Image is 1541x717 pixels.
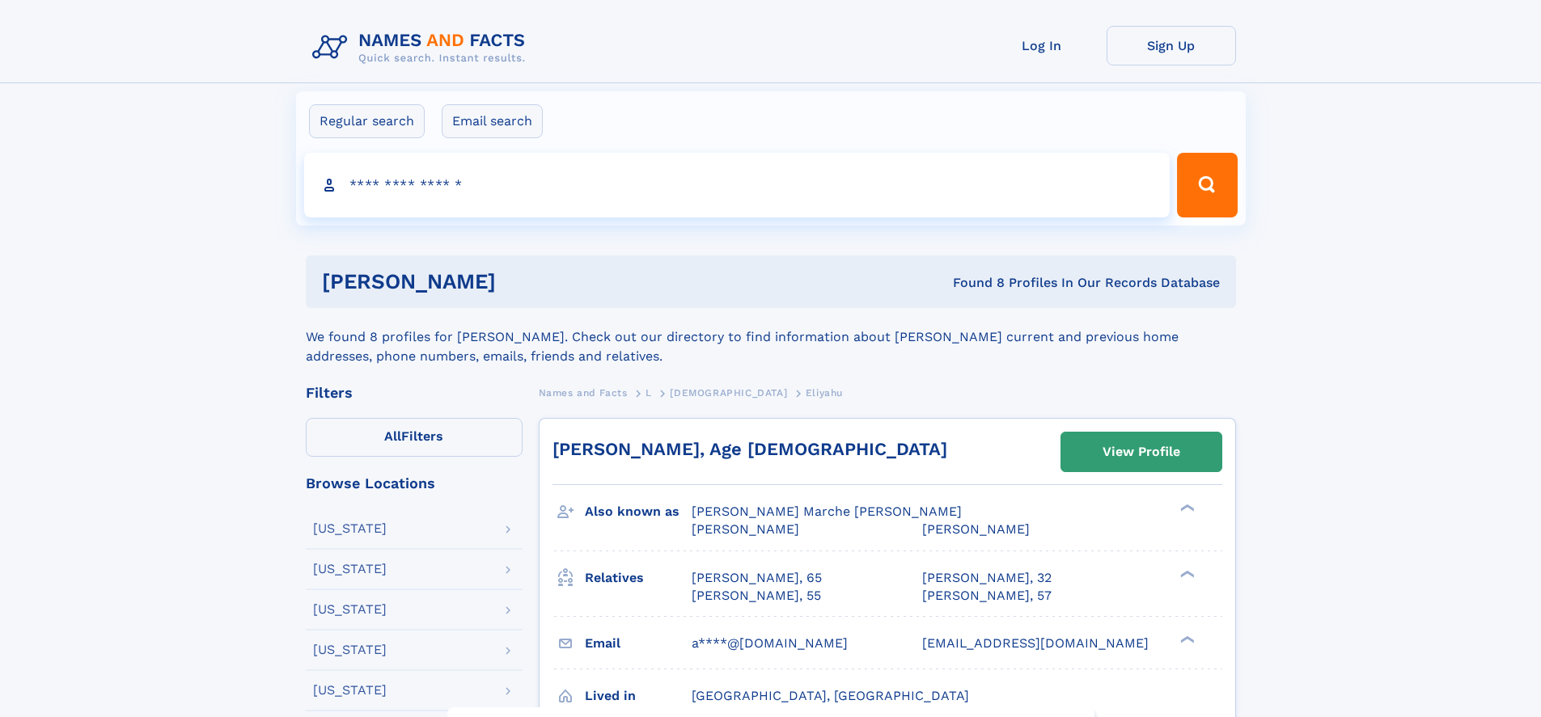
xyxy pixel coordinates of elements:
[1176,634,1196,644] div: ❯
[1107,26,1236,65] a: Sign Up
[1177,153,1237,217] button: Search Button
[1176,503,1196,513] div: ❯
[384,428,401,444] span: All
[304,153,1171,217] input: search input
[646,387,652,399] span: L
[1103,433,1180,470] div: View Profile
[692,688,969,703] span: [GEOGRAPHIC_DATA], [GEOGRAPHIC_DATA]
[692,504,962,519] span: [PERSON_NAME] Marche [PERSON_NAME]
[313,522,387,535] div: [US_STATE]
[442,104,543,138] label: Email search
[585,498,692,525] h3: Also known as
[313,603,387,616] div: [US_STATE]
[552,439,947,459] a: [PERSON_NAME], Age [DEMOGRAPHIC_DATA]
[306,476,523,491] div: Browse Locations
[585,682,692,710] h3: Lived in
[313,563,387,576] div: [US_STATE]
[306,386,523,400] div: Filters
[306,418,523,457] label: Filters
[692,587,821,605] a: [PERSON_NAME], 55
[313,684,387,697] div: [US_STATE]
[646,382,652,403] a: L
[306,26,539,70] img: Logo Names and Facts
[692,521,799,537] span: [PERSON_NAME]
[306,308,1236,366] div: We found 8 profiles for [PERSON_NAME]. Check out our directory to find information about [PERSON_...
[585,630,692,657] h3: Email
[670,387,787,399] span: [DEMOGRAPHIC_DATA]
[922,569,1052,587] a: [PERSON_NAME], 32
[922,635,1149,651] span: [EMAIL_ADDRESS][DOMAIN_NAME]
[806,387,843,399] span: Eliyahu
[1176,568,1196,579] div: ❯
[724,274,1220,292] div: Found 8 Profiles In Our Records Database
[309,104,425,138] label: Regular search
[922,587,1052,605] a: [PERSON_NAME], 57
[1061,432,1221,471] a: View Profile
[322,272,725,292] h1: [PERSON_NAME]
[670,382,787,403] a: [DEMOGRAPHIC_DATA]
[922,521,1030,537] span: [PERSON_NAME]
[585,564,692,592] h3: Relatives
[977,26,1107,65] a: Log In
[313,643,387,656] div: [US_STATE]
[692,569,822,587] a: [PERSON_NAME], 65
[539,382,628,403] a: Names and Facts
